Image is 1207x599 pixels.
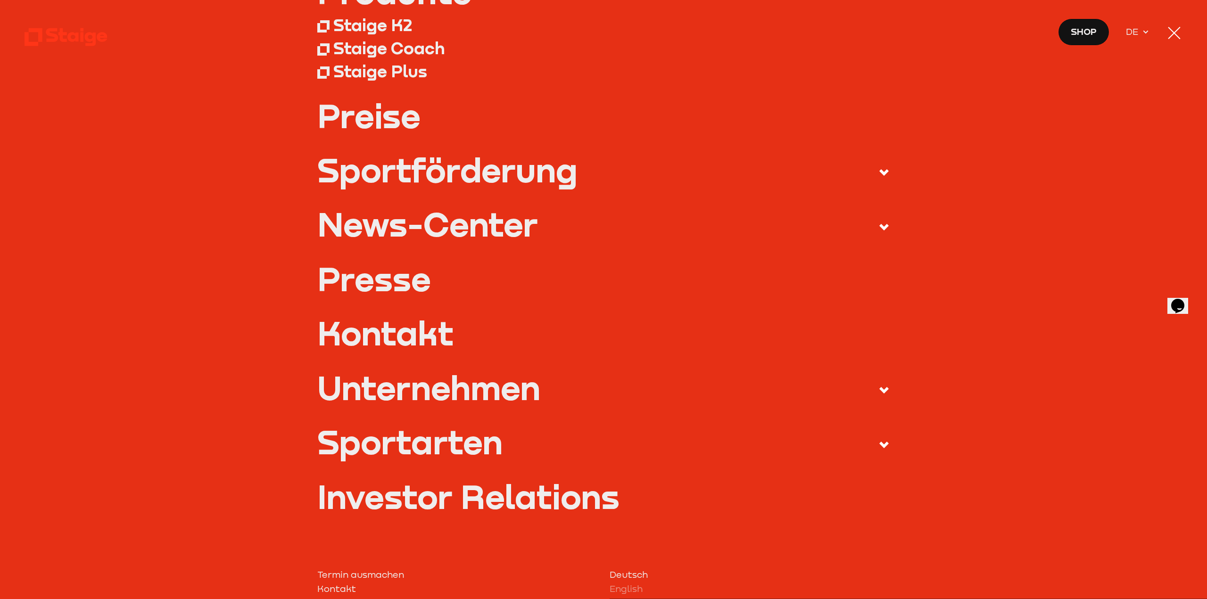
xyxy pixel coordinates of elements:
a: Staige K2 [317,14,890,37]
div: Sportförderung [317,154,578,187]
a: Kontakt [317,317,890,350]
span: Shop [1071,24,1097,38]
a: Kontakt [317,582,597,596]
a: Preise [317,99,890,132]
div: Staige K2 [333,15,412,35]
a: Investor Relations [317,480,890,513]
a: Deutsch [610,567,890,582]
div: Staige Plus [333,61,427,82]
a: Shop [1058,18,1109,46]
div: Unternehmen [317,371,540,404]
a: Presse [317,263,890,295]
a: Staige Coach [317,37,890,60]
div: Staige Coach [333,38,445,58]
a: English [610,582,890,596]
a: Termin ausmachen [317,567,597,582]
div: News-Center [317,208,538,241]
div: Sportarten [317,426,503,459]
iframe: chat widget [1167,286,1198,314]
a: Staige Plus [317,60,890,83]
span: DE [1126,24,1142,38]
